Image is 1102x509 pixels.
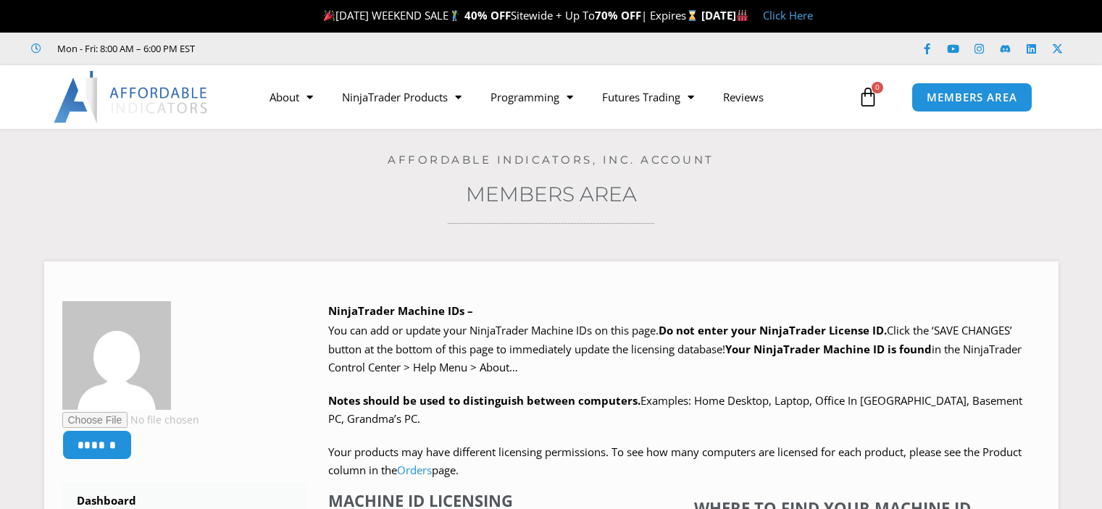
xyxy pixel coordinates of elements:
strong: Notes should be used to distinguish between computers. [328,393,640,408]
span: Examples: Home Desktop, Laptop, Office In [GEOGRAPHIC_DATA], Basement PC, Grandma’s PC. [328,393,1022,426]
iframe: Customer reviews powered by Trustpilot [215,41,433,56]
strong: Your NinjaTrader Machine ID is found [725,342,932,356]
a: Affordable Indicators, Inc. Account [388,153,714,167]
a: MEMBERS AREA [911,83,1032,112]
a: 0 [836,76,900,118]
img: 🎉 [324,10,335,21]
img: 🏌️‍♂️ [449,10,460,21]
a: Futures Trading [588,80,709,114]
img: ⌛ [687,10,698,21]
a: Programming [476,80,588,114]
strong: 70% OFF [595,8,641,22]
strong: 40% OFF [464,8,511,22]
span: [DATE] WEEKEND SALE Sitewide + Up To | Expires [320,8,701,22]
a: Reviews [709,80,778,114]
nav: Menu [255,80,854,114]
a: NinjaTrader Products [327,80,476,114]
img: LogoAI | Affordable Indicators – NinjaTrader [54,71,209,123]
span: Click the ‘SAVE CHANGES’ button at the bottom of this page to immediately update the licensing da... [328,323,1022,374]
span: Mon - Fri: 8:00 AM – 6:00 PM EST [54,40,195,57]
a: Members Area [466,182,637,206]
strong: [DATE] [701,8,748,22]
img: 🏭 [737,10,748,21]
img: 3e961ded3c57598c38b75bad42f30339efeb9c3e633a926747af0a11817a7dee [62,301,171,410]
span: Your products may have different licensing permissions. To see how many computers are licensed fo... [328,445,1022,478]
a: Click Here [763,8,813,22]
span: 0 [872,82,883,93]
b: Do not enter your NinjaTrader License ID. [659,323,887,337]
a: Orders [397,463,432,477]
span: You can add or update your NinjaTrader Machine IDs on this page. [328,323,659,337]
a: About [255,80,327,114]
b: NinjaTrader Machine IDs – [328,303,473,318]
span: MEMBERS AREA [927,92,1017,103]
